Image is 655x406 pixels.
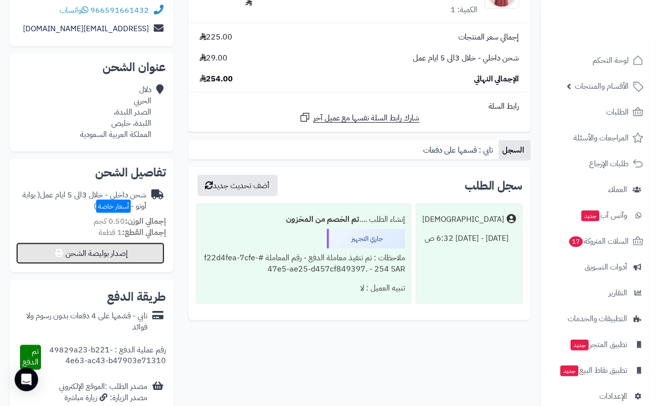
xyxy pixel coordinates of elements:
small: 0.50 كجم [94,215,166,227]
h3: سجل الطلب [465,180,523,192]
a: لوحة التحكم [547,49,649,72]
div: دلال الحربي الصدر اللبدة، اللبدة، خليص المملكة العربية السعودية [80,84,151,140]
div: رابط السلة [192,101,527,112]
a: العملاء [547,178,649,201]
span: التقارير [609,286,628,300]
span: 254.00 [200,74,233,85]
div: شحن داخلي - خلال 3الى 5 ايام عمل [18,190,146,212]
span: شارك رابط السلة نفسها مع عميل آخر [313,113,420,124]
b: تم الخصم من المخزون [286,213,359,225]
a: السلات المتروكة17 [547,230,649,253]
div: [DEMOGRAPHIC_DATA] [422,214,505,225]
h2: عنوان الشحن [18,61,166,73]
strong: إجمالي القطع: [122,227,166,238]
span: إجمالي سعر المنتجات [458,32,519,43]
a: [EMAIL_ADDRESS][DOMAIN_NAME] [23,23,149,35]
span: وآتس آب [581,209,628,222]
a: واتساب [60,4,88,16]
small: 1 قطعة [99,227,166,238]
a: تطبيق نقاط البيعجديد [547,359,649,382]
span: جديد [571,340,589,350]
a: شارك رابط السلة نفسها مع عميل آخر [299,112,420,124]
span: تم الدفع [22,346,39,369]
button: أضف تحديث جديد [198,175,278,196]
span: تطبيق نقاط البيع [560,364,628,377]
div: إنشاء الطلب .... [203,210,406,229]
span: أسعار خاصة [96,200,131,213]
a: التقارير [547,281,649,305]
span: 17 [570,236,583,247]
span: الطلبات [607,105,629,119]
span: جديد [582,211,600,221]
a: أدوات التسويق [547,255,649,279]
div: رقم عملية الدفع : 49829a23-b221-4e63-ac43-b47903e71310 [41,345,166,370]
div: جاري التجهيز [327,229,405,249]
span: المراجعات والأسئلة [574,131,629,145]
a: المراجعات والأسئلة [547,126,649,150]
span: التطبيقات والخدمات [568,312,628,326]
span: جديد [561,366,579,376]
span: تطبيق المتجر [570,338,628,351]
a: 966591661432 [90,4,149,16]
span: 29.00 [200,53,228,64]
a: السجل [499,140,531,160]
div: Open Intercom Messenger [15,368,38,391]
a: التطبيقات والخدمات [547,307,649,330]
div: الكمية: 1 [450,4,477,16]
span: لوحة التحكم [593,54,629,67]
div: تنبيه العميل : لا [203,279,406,298]
span: العملاء [609,183,628,196]
span: الإجمالي النهائي [474,74,519,85]
span: 225.00 [200,32,233,43]
div: مصدر الطلب :الموقع الإلكتروني [59,382,147,404]
span: طلبات الإرجاع [590,157,629,171]
span: الأقسام والمنتجات [575,79,629,93]
span: أدوات التسويق [585,260,628,274]
a: تابي : قسمها على دفعات [419,140,499,160]
a: وآتس آبجديد [547,204,649,227]
button: إصدار بوليصة الشحن [16,243,164,264]
h2: طريقة الدفع [107,291,166,303]
span: الإعدادات [600,389,628,403]
div: مصدر الزيارة: زيارة مباشرة [59,393,147,404]
span: ( بوابة أوتو - ) [22,189,146,212]
a: الطلبات [547,100,649,124]
div: [DATE] - [DATE] 6:32 ص [422,229,516,248]
a: تطبيق المتجرجديد [547,333,649,356]
a: طلبات الإرجاع [547,152,649,175]
span: السلات المتروكة [569,234,629,248]
span: شحن داخلي - خلال 3الى 5 ايام عمل [413,53,519,64]
h2: تفاصيل الشحن [18,167,166,178]
div: ملاحظات : تم تنفيذ معاملة الدفع - رقم المعاملة #f22d4fea-7cfe-47e5-ae25-d457cf849397. - 254 SAR [203,249,406,279]
div: تابي - قسّمها على 4 دفعات بدون رسوم ولا فوائد [18,311,147,333]
strong: إجمالي الوزن: [125,215,166,227]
